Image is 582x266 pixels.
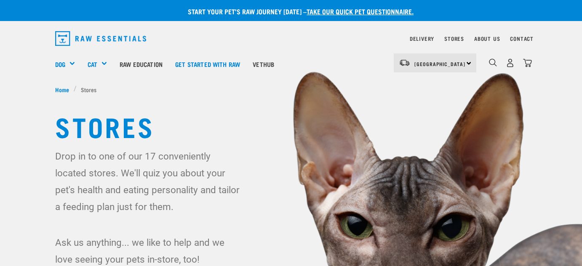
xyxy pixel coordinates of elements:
a: About Us [474,37,500,40]
p: Drop in to one of our 17 conveniently located stores. We'll quiz you about your pet's health and ... [55,148,244,215]
img: Raw Essentials Logo [55,31,146,46]
a: Get started with Raw [169,47,246,81]
img: user.png [506,59,515,67]
a: Contact [510,37,534,40]
a: Home [55,85,74,94]
span: [GEOGRAPHIC_DATA] [414,62,465,65]
img: home-icon-1@2x.png [489,59,497,66]
a: Cat [88,59,97,69]
a: Stores [444,37,464,40]
a: Delivery [410,37,434,40]
span: Home [55,85,69,94]
img: van-moving.png [399,59,410,66]
a: Dog [55,59,65,69]
nav: dropdown navigation [48,28,534,49]
a: Raw Education [113,47,169,81]
a: take our quick pet questionnaire. [307,9,414,13]
a: Vethub [246,47,280,81]
img: home-icon@2x.png [523,59,532,67]
nav: breadcrumbs [55,85,527,94]
h1: Stores [55,111,527,141]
